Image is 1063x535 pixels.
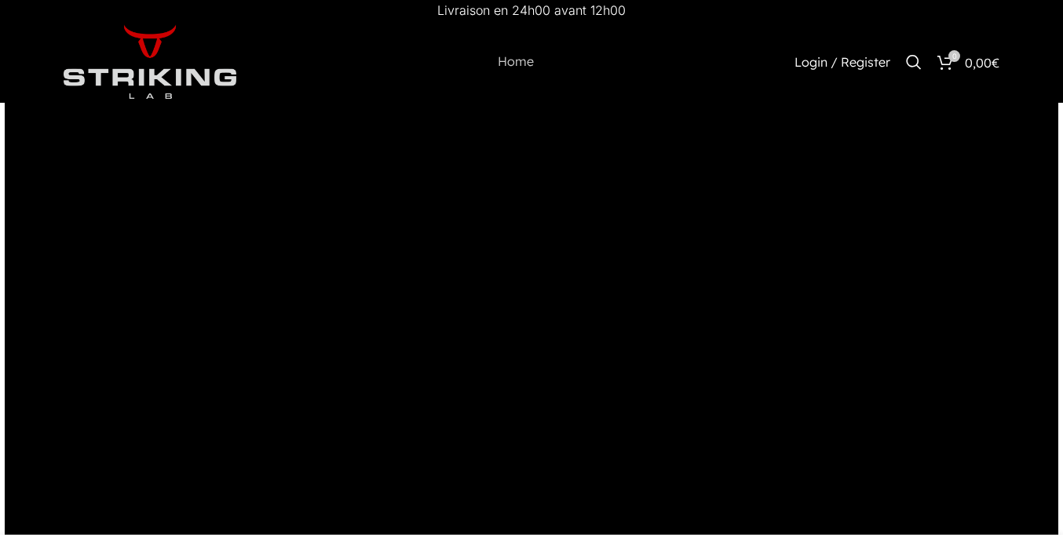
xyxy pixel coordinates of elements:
[965,54,999,70] bdi: 0,00
[787,46,898,78] a: Login / Register
[898,46,930,78] a: Search
[992,54,999,70] span: €
[498,46,534,78] a: Home
[795,56,890,68] span: Login / Register
[64,53,236,68] a: Site logo
[498,54,534,69] span: Home
[437,4,626,16] p: Livraison en 24h00 avant 12h00
[948,50,960,62] span: 0
[244,46,787,78] div: Main navigation
[930,46,1007,78] a: 0 0,00€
